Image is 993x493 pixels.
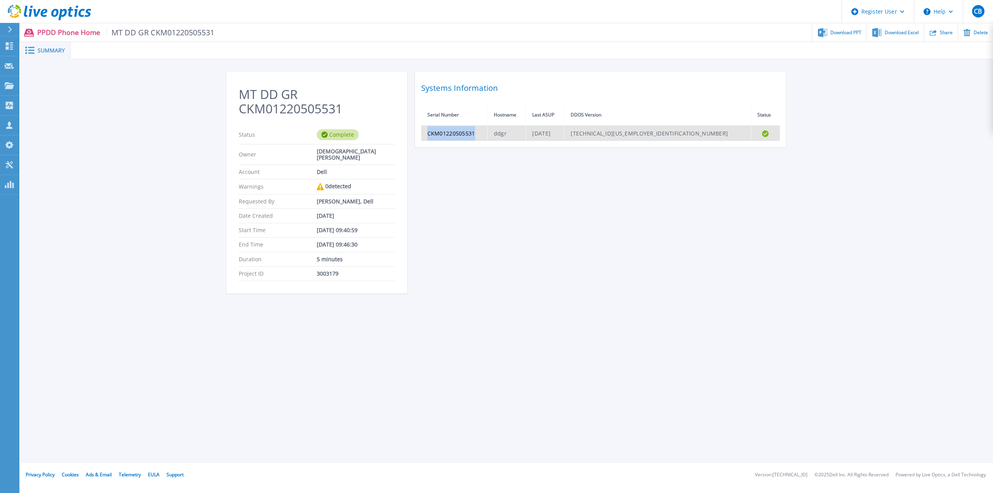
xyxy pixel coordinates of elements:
span: CB [974,8,982,14]
div: [DATE] 09:40:59 [317,227,395,233]
div: 0 detected [317,183,395,190]
p: Warnings [239,183,317,190]
span: Delete [974,30,988,35]
p: PPDD Phone Home [37,28,215,37]
td: [TECHNICAL_ID][US_EMPLOYER_IDENTIFICATION_NUMBER] [564,126,751,141]
span: Download Excel [885,30,919,35]
a: Support [167,471,184,478]
div: 5 minutes [317,256,395,262]
div: Complete [317,129,359,140]
p: Duration [239,256,317,262]
p: Requested By [239,198,317,205]
li: Version: [TECHNICAL_ID] [755,472,807,477]
span: Download PPT [830,30,861,35]
div: [PERSON_NAME], Dell [317,198,395,205]
h2: MT DD GR CKM01220505531 [239,87,395,116]
p: Date Created [239,213,317,219]
li: © 2025 Dell Inc. All Rights Reserved [814,472,889,477]
div: [DEMOGRAPHIC_DATA][PERSON_NAME] [317,148,395,161]
a: Privacy Policy [26,471,55,478]
p: End Time [239,241,317,248]
div: 3003179 [317,271,395,277]
a: EULA [148,471,160,478]
span: Share [940,30,953,35]
p: Owner [239,148,317,161]
th: DDOS Version [564,104,751,126]
div: [DATE] 09:46:30 [317,241,395,248]
a: Ads & Email [86,471,112,478]
h2: Systems Information [421,81,780,95]
td: CKM01220505531 [421,126,488,141]
a: Cookies [62,471,79,478]
li: Powered by Live Optics, a Dell Technology [896,472,986,477]
td: ddgr [487,126,526,141]
th: Serial Number [421,104,488,126]
a: Telemetry [119,471,141,478]
th: Hostname [487,104,526,126]
p: Start Time [239,227,317,233]
span: MT DD GR CKM01220505531 [106,28,215,37]
span: Summary [38,48,65,53]
p: Account [239,169,317,175]
th: Status [751,104,779,126]
th: Last ASUP [526,104,564,126]
p: Status [239,129,317,140]
div: Dell [317,169,395,175]
div: [DATE] [317,213,395,219]
td: [DATE] [526,126,564,141]
p: Project ID [239,271,317,277]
